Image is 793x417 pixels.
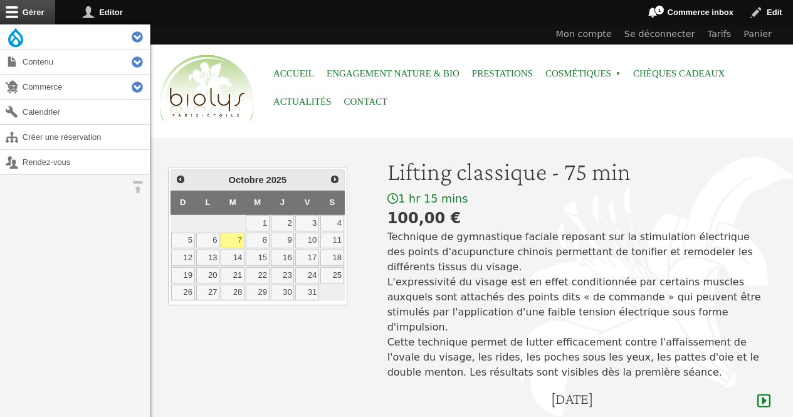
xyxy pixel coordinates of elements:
[327,60,460,88] a: Engagement Nature & Bio
[701,24,738,45] a: Tarifs
[320,267,344,283] a: 25
[221,285,244,301] a: 28
[387,207,770,230] div: 100,00 €
[320,233,344,249] a: 11
[271,215,295,231] a: 2
[196,250,220,266] a: 13
[171,285,195,301] a: 26
[157,53,257,124] img: Accueil
[254,198,261,207] span: Mercredi
[229,198,236,207] span: Mardi
[305,198,310,207] span: Vendredi
[295,233,319,249] a: 10
[295,285,319,301] a: 31
[196,267,220,283] a: 20
[125,175,150,199] button: Orientation horizontale
[221,250,244,266] a: 14
[246,250,270,266] a: 15
[545,60,621,88] span: Cosmétiques
[246,233,270,249] a: 8
[737,24,778,45] a: Panier
[221,233,244,249] a: 7
[295,250,319,266] a: 17
[246,285,270,301] a: 29
[171,267,195,283] a: 19
[320,250,344,266] a: 18
[295,267,319,283] a: 24
[171,233,195,249] a: 5
[472,60,533,88] a: Prestations
[387,230,770,380] p: Technique de gymnastique faciale reposant sur la stimulation électrique des points d'acupuncture ...
[196,233,220,249] a: 6
[150,24,793,132] header: Entête du site
[280,198,285,207] span: Jeudi
[654,5,664,15] span: 1
[271,250,295,266] a: 16
[229,175,264,185] span: Octobre
[616,71,621,77] span: »
[205,198,210,207] span: Lundi
[618,24,701,45] a: Se déconnecter
[271,233,295,249] a: 9
[387,192,770,206] div: 1 hr 15 mins
[330,174,340,184] span: Suivant
[344,88,388,116] a: Contact
[246,215,270,231] a: 1
[171,250,195,266] a: 12
[176,174,186,184] span: Précédent
[633,60,725,88] a: Chèques cadeaux
[550,24,618,45] a: Mon compte
[326,171,342,187] a: Suivant
[271,285,295,301] a: 30
[273,60,314,88] a: Accueil
[273,88,332,116] a: Actualités
[387,157,770,187] h1: Lifting classique - 75 min
[551,390,593,408] h4: [DATE]
[266,175,287,185] span: 2025
[271,267,295,283] a: 23
[172,171,189,187] a: Précédent
[330,198,335,207] span: Samedi
[246,267,270,283] a: 22
[180,198,186,207] span: Dimanche
[320,215,344,231] a: 4
[221,267,244,283] a: 21
[196,285,220,301] a: 27
[295,215,319,231] a: 3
